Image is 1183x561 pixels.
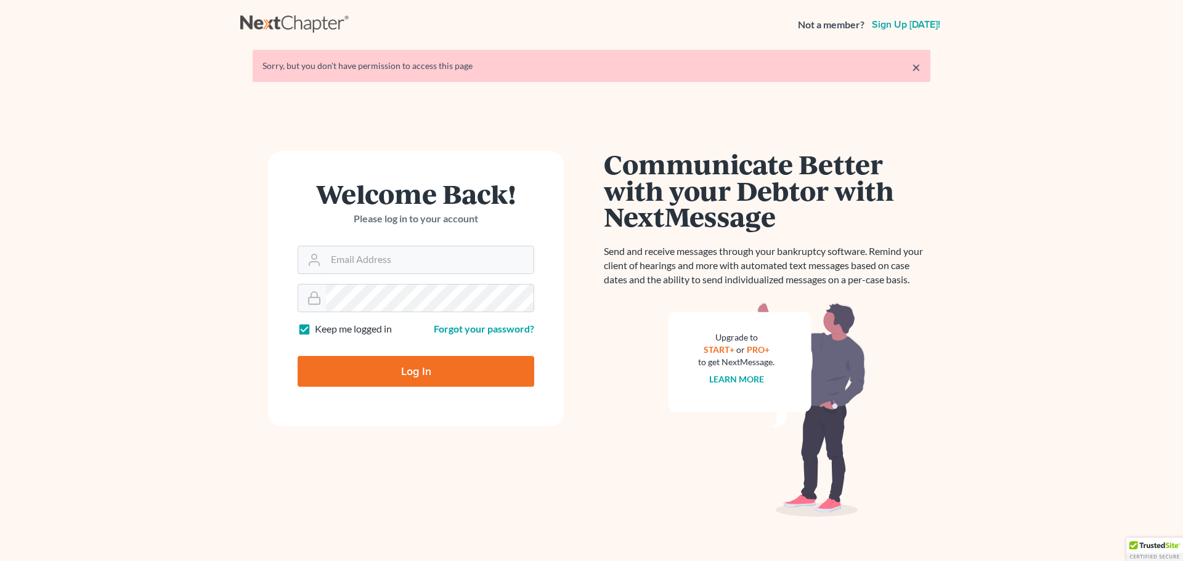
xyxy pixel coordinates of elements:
div: Upgrade to [698,331,774,344]
a: Learn more [709,374,764,384]
a: Sign up [DATE]! [869,20,943,30]
label: Keep me logged in [315,322,392,336]
a: START+ [704,344,734,355]
a: Forgot your password? [434,323,534,334]
span: or [736,344,745,355]
a: PRO+ [747,344,770,355]
strong: Not a member? [798,18,864,32]
h1: Welcome Back! [298,180,534,207]
input: Log In [298,356,534,387]
img: nextmessage_bg-59042aed3d76b12b5cd301f8e5b87938c9018125f34e5fa2b7a6b67550977c72.svg [669,302,866,517]
input: Email Address [326,246,534,273]
p: Please log in to your account [298,212,534,226]
div: TrustedSite Certified [1126,538,1183,561]
p: Send and receive messages through your bankruptcy software. Remind your client of hearings and mo... [604,244,930,287]
div: to get NextMessage. [698,356,774,368]
h1: Communicate Better with your Debtor with NextMessage [604,151,930,230]
div: Sorry, but you don't have permission to access this page [262,60,921,72]
a: × [912,60,921,75]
